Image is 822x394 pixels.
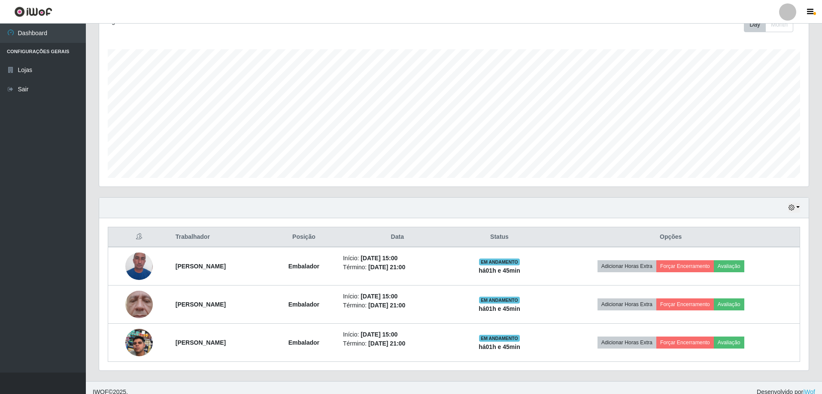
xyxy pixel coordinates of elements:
li: Término: [343,301,452,310]
button: Avaliação [714,298,744,310]
button: Avaliação [714,337,744,349]
th: Posição [270,227,338,247]
th: Opções [542,227,800,247]
img: CoreUI Logo [14,6,52,17]
strong: Embalador [288,301,319,308]
strong: [PERSON_NAME] [176,339,226,346]
th: Trabalhador [170,227,270,247]
img: 1728497043228.jpeg [125,248,153,284]
time: [DATE] 15:00 [361,293,397,300]
button: Day [744,17,766,32]
div: Toolbar with button groups [744,17,800,32]
li: Término: [343,263,452,272]
img: 1758147536272.jpeg [125,318,153,367]
th: Status [457,227,542,247]
span: EM ANDAMENTO [479,259,520,265]
li: Início: [343,292,452,301]
time: [DATE] 21:00 [368,302,405,309]
strong: Embalador [288,339,319,346]
button: Forçar Encerramento [656,260,714,272]
strong: [PERSON_NAME] [176,263,226,270]
th: Data [338,227,457,247]
time: [DATE] 15:00 [361,331,397,338]
button: Month [765,17,793,32]
img: 1747494723003.jpeg [125,274,153,335]
strong: há 01 h e 45 min [479,305,520,312]
button: Forçar Encerramento [656,298,714,310]
div: First group [744,17,793,32]
button: Avaliação [714,260,744,272]
strong: [PERSON_NAME] [176,301,226,308]
strong: há 01 h e 45 min [479,343,520,350]
span: EM ANDAMENTO [479,335,520,342]
li: Término: [343,339,452,348]
li: Início: [343,330,452,339]
button: Adicionar Horas Extra [598,337,656,349]
button: Forçar Encerramento [656,337,714,349]
time: [DATE] 15:00 [361,255,397,262]
button: Adicionar Horas Extra [598,298,656,310]
button: Adicionar Horas Extra [598,260,656,272]
strong: há 01 h e 45 min [479,267,520,274]
time: [DATE] 21:00 [368,264,405,271]
strong: Embalador [288,263,319,270]
time: [DATE] 21:00 [368,340,405,347]
span: EM ANDAMENTO [479,297,520,304]
li: Início: [343,254,452,263]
